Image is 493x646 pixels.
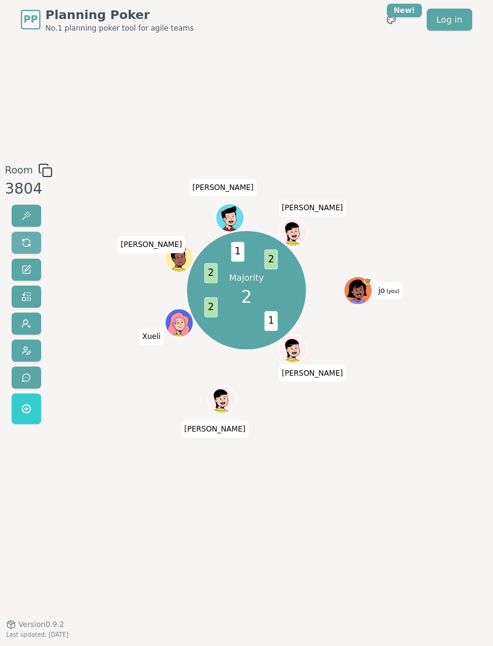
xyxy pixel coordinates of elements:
span: 2 [204,264,218,283]
span: jo is the host [364,277,372,284]
span: Last updated: [DATE] [6,631,69,638]
span: Click to change your name [118,236,185,253]
span: Room [5,163,33,178]
span: Click to change your name [278,199,346,216]
span: Click to change your name [278,364,346,381]
div: 3804 [5,178,53,200]
span: Planning Poker [45,6,194,23]
span: Click to change your name [181,420,248,438]
span: 1 [264,311,278,331]
div: New! [387,4,422,17]
button: Change deck [12,286,41,308]
button: Click to change your avatar [345,277,371,303]
span: 2 [204,297,218,317]
button: Get a named room [12,393,41,424]
span: Click to change your name [189,179,257,196]
button: Reset votes [12,232,41,254]
button: Participate [12,313,41,335]
span: PP [23,12,37,27]
button: Change name [12,259,41,281]
a: PPPlanning PokerNo.1 planning poker tool for agile teams [21,6,194,33]
button: New! [380,9,402,31]
span: Version 0.9.2 [18,620,64,629]
a: Log in [427,9,472,31]
button: Change avatar [12,340,41,362]
span: 1 [231,242,245,262]
span: (you) [385,289,400,294]
span: Click to change your name [375,282,402,299]
span: 2 [241,283,252,309]
button: Version0.9.2 [6,620,64,629]
span: No.1 planning poker tool for agile teams [45,23,194,33]
p: Majority [229,272,264,284]
button: Reveal votes [12,205,41,227]
button: Send feedback [12,367,41,389]
span: Click to change your name [139,327,164,344]
span: 2 [264,249,278,269]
